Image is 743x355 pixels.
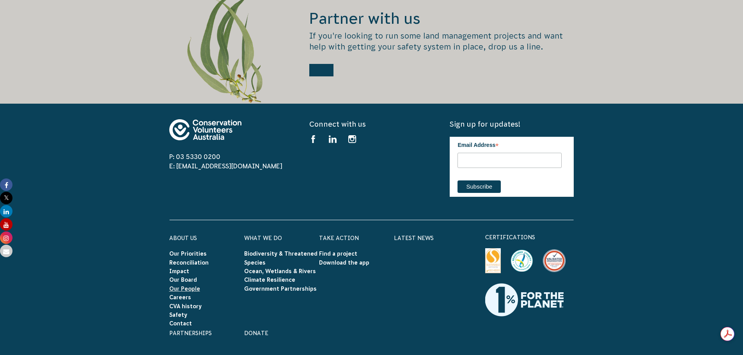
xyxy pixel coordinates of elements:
a: Government Partnerships [244,286,317,292]
a: Contact [169,320,192,327]
a: Donate [244,330,268,336]
a: What We Do [244,235,282,241]
p: certifications [485,233,574,242]
a: Ocean, Wetlands & Rivers [244,268,316,274]
a: P: 03 5330 0200 [169,153,220,160]
p: If you're looking to run some land management projects and want help with getting your safety sys... [309,30,574,52]
a: Download the app [319,260,369,266]
a: Impact [169,268,189,274]
h5: Sign up for updates! [450,119,574,129]
label: Email Address [458,137,562,152]
a: Reconciliation [169,260,209,266]
h2: Partner with us [309,8,574,28]
a: CVA history [169,303,202,309]
a: About Us [169,235,197,241]
a: Our Priorities [169,251,207,257]
a: Safety [169,312,187,318]
a: Biodiversity & Threatened Species [244,251,317,265]
a: Partnerships [169,330,212,336]
a: Latest News [394,235,434,241]
a: E: [EMAIL_ADDRESS][DOMAIN_NAME] [169,162,282,170]
a: Our People [169,286,200,292]
a: Find a project [319,251,357,257]
img: logo-footer.svg [169,119,241,140]
input: Subscribe [458,180,501,193]
a: Climate Resilience [244,277,295,283]
a: Our Board [169,277,197,283]
a: Careers [169,294,191,300]
h5: Connect with us [309,119,433,129]
a: Take Action [319,235,359,241]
